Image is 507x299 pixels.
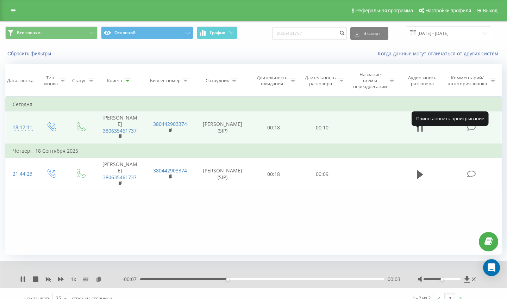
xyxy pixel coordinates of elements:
[5,26,98,39] button: Все звонки
[95,111,145,144] td: [PERSON_NAME]
[403,75,442,87] div: Аудиозапись разговора
[197,26,237,39] button: График
[17,30,40,36] span: Все звонки
[122,276,140,283] span: - 00:07
[298,158,346,190] td: 00:09
[447,75,488,87] div: Комментарий/категория звонка
[95,158,145,190] td: [PERSON_NAME]
[6,144,502,158] td: Четверг, 18 Сентября 2025
[210,30,225,35] span: График
[412,111,489,126] div: Приостановить проигрывание
[206,78,229,84] div: Сотрудник
[425,8,471,13] span: Настройки профиля
[440,278,443,281] div: Accessibility label
[350,27,388,40] button: Экспорт
[13,167,30,181] div: 21:44:23
[103,127,137,134] a: 380635461737
[250,158,298,190] td: 00:18
[6,97,502,111] td: Сегодня
[7,78,33,84] div: Дата звонка
[13,121,30,134] div: 18:12:11
[355,8,413,13] span: Реферальная программа
[195,111,250,144] td: [PERSON_NAME] (SIP)
[483,259,500,276] div: Open Intercom Messenger
[101,26,193,39] button: Основной
[72,78,86,84] div: Статус
[378,50,502,57] a: Когда данные могут отличаться от других систем
[353,72,387,90] div: Название схемы переадресации
[304,75,337,87] div: Длительность разговора
[256,75,288,87] div: Длительность ожидания
[103,174,137,181] a: 380635461737
[150,78,181,84] div: Бизнес номер
[250,111,298,144] td: 00:18
[298,111,346,144] td: 00:10
[107,78,123,84] div: Клиент
[483,8,497,13] span: Выход
[272,27,347,40] input: Поиск по номеру
[43,75,58,87] div: Тип звонка
[388,276,400,283] span: 00:03
[71,276,76,283] span: 1 x
[153,167,187,174] a: 380442903374
[195,158,250,190] td: [PERSON_NAME] (SIP)
[153,121,187,127] a: 380442903374
[5,50,55,57] button: Сбросить фильтры
[226,278,229,281] div: Accessibility label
